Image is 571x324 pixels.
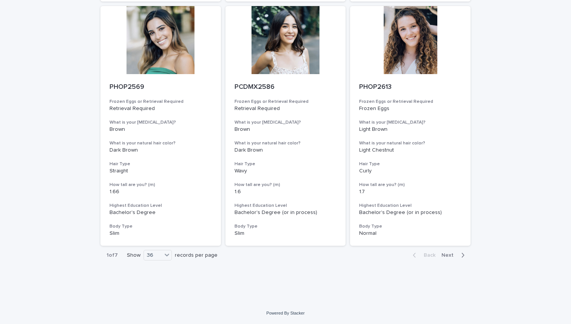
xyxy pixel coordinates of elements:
[438,252,471,259] button: Next
[235,203,337,209] h3: Highest Education Level
[359,182,461,188] h3: How tall are you? (m)
[110,189,212,195] p: 1.66
[110,168,212,174] p: Straight
[110,209,212,216] p: Bachelor's Degree
[359,161,461,167] h3: Hair Type
[100,6,221,246] a: PHOP2569Frozen Eggs or Retrieval RequiredRetrieval RequiredWhat is your [MEDICAL_DATA]?BrownWhat ...
[235,223,337,229] h3: Body Type
[441,253,458,258] span: Next
[110,119,212,126] h3: What is your [MEDICAL_DATA]?
[235,105,337,112] p: Retrieval Required
[266,311,304,315] a: Powered By Stacker
[235,161,337,167] h3: Hair Type
[359,119,461,126] h3: What is your [MEDICAL_DATA]?
[110,230,212,237] p: Slim
[235,182,337,188] h3: How tall are you? (m)
[235,126,337,133] p: Brown
[110,126,212,133] p: Brown
[235,147,337,153] p: Dark Brown
[359,230,461,237] p: Normal
[235,189,337,195] p: 1.6
[359,168,461,174] p: Curly
[350,6,471,246] a: PHOP2613Frozen Eggs or Retrieval RequiredFrozen EggsWhat is your [MEDICAL_DATA]?Light BrownWhat i...
[175,252,218,259] p: records per page
[127,252,140,259] p: Show
[419,253,435,258] span: Back
[359,209,461,216] p: Bachelor's Degree (or in process)
[110,223,212,229] h3: Body Type
[110,182,212,188] h3: How tall are you? (m)
[235,230,337,237] p: Slim
[359,140,461,146] h3: What is your natural hair color?
[110,99,212,105] h3: Frozen Eggs or Retrieval Required
[110,161,212,167] h3: Hair Type
[359,83,461,91] p: PHOP2613
[359,99,461,105] h3: Frozen Eggs or Retrieval Required
[359,203,461,209] h3: Highest Education Level
[235,140,337,146] h3: What is your natural hair color?
[225,6,346,246] a: PCDMX2586Frozen Eggs or Retrieval RequiredRetrieval RequiredWhat is your [MEDICAL_DATA]?BrownWhat...
[100,246,124,265] p: 1 of 7
[359,189,461,195] p: 1.7
[110,203,212,209] h3: Highest Education Level
[359,223,461,229] h3: Body Type
[235,209,337,216] p: Bachelor's Degree (or in process)
[407,252,438,259] button: Back
[144,251,162,259] div: 36
[235,99,337,105] h3: Frozen Eggs or Retrieval Required
[235,83,337,91] p: PCDMX2586
[235,119,337,126] h3: What is your [MEDICAL_DATA]?
[110,147,212,153] p: Dark Brown
[359,105,461,112] p: Frozen Eggs
[359,126,461,133] p: Light Brown
[235,168,337,174] p: Wavy
[110,105,212,112] p: Retrieval Required
[110,83,212,91] p: PHOP2569
[359,147,461,153] p: Light Chestnut
[110,140,212,146] h3: What is your natural hair color?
